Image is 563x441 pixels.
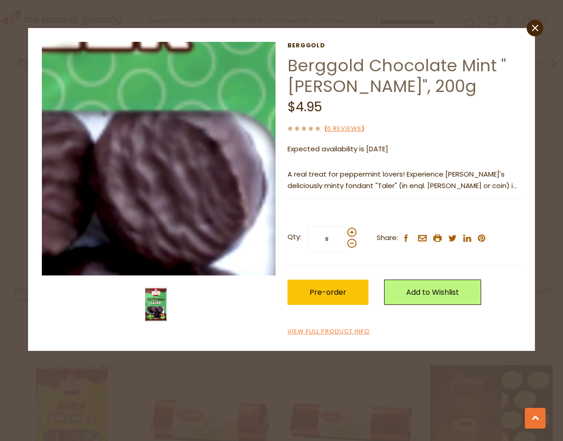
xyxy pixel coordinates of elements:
[308,226,345,252] input: Qty:
[327,124,362,134] a: 0 Reviews
[377,232,398,244] span: Share:
[287,169,521,192] p: A real treat for peppermint lovers! Experience [PERSON_NAME]'s deliciously minty fondant "Taler" ...
[324,124,364,133] span: ( )
[287,280,368,305] button: Pre-order
[287,143,521,155] p: Expected availability is [DATE]
[287,231,301,243] strong: Qty:
[287,42,521,49] a: Berggold
[138,286,174,323] img: Berggold Chocolate Mint "Thaler", 200g
[287,54,506,98] a: Berggold Chocolate Mint "[PERSON_NAME]", 200g
[384,280,481,305] a: Add to Wishlist
[287,327,370,337] a: View Full Product Info
[310,287,346,298] span: Pre-order
[287,98,322,116] span: $4.95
